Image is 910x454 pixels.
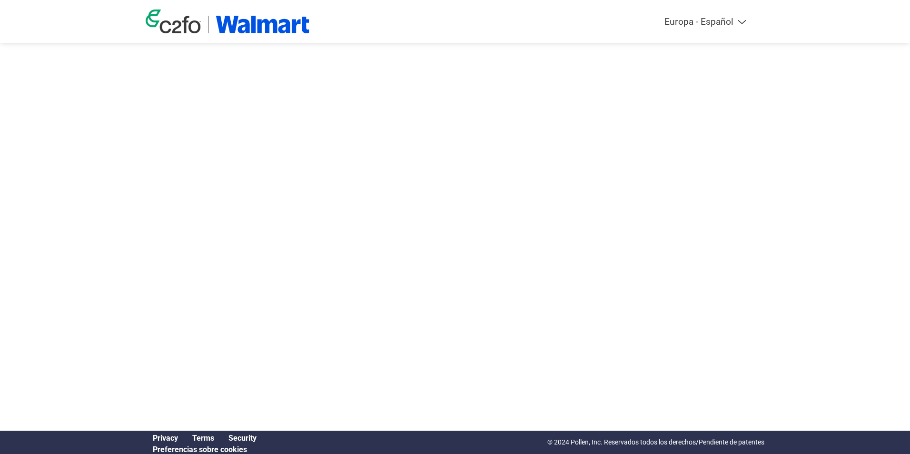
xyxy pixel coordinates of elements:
[146,10,201,33] img: c2fo logo
[153,434,178,443] a: Privacy
[146,445,264,454] div: Open Cookie Preferences Modal
[547,437,764,447] p: © 2024 Pollen, Inc. Reservados todos los derechos/Pendiente de patentes
[228,434,257,443] a: Security
[192,434,214,443] a: Terms
[153,445,247,454] a: Cookie Preferences, opens a dedicated popup modal window
[216,16,309,33] img: Walmart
